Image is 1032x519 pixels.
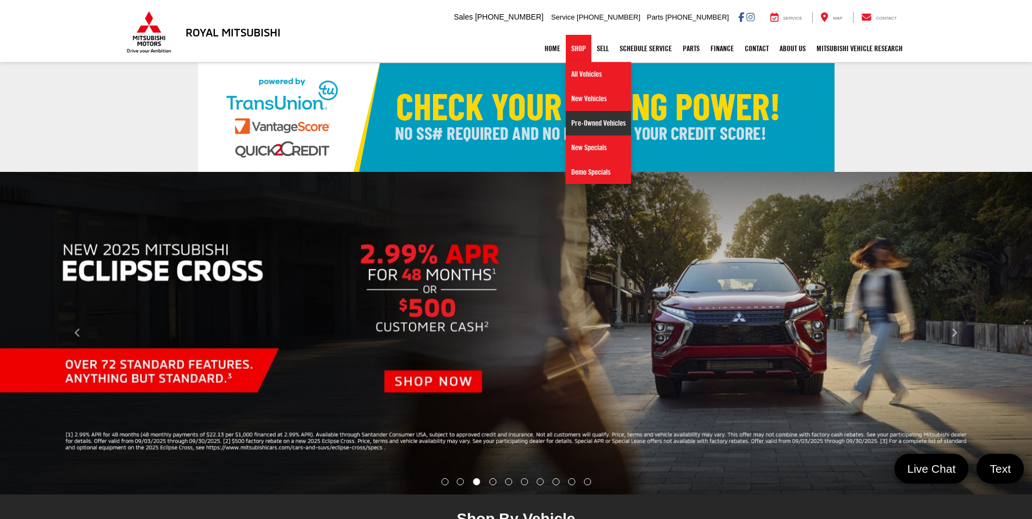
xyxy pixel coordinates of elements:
[993,413,1013,437] a: Submit
[812,12,850,23] a: Map
[473,478,480,485] li: Go to slide number 3.
[902,461,961,476] span: Live Chat
[505,478,512,485] li: Go to slide number 5.
[806,413,993,437] input: Enter your message
[457,478,464,485] li: Go to slide number 2.
[739,35,774,62] a: Contact
[665,13,729,21] span: [PHONE_NUMBER]
[566,62,631,86] a: All Vehicles
[198,63,835,172] img: Check Your Buying Power
[806,363,845,403] img: Agent profile photo
[746,13,755,21] a: Instagram: Click to visit our Instagram page
[566,86,631,111] a: New Vehicles
[186,26,281,38] h3: Royal Mitsubishi
[551,13,574,21] span: Service
[647,13,663,21] span: Parts
[475,13,543,21] span: [PHONE_NUMBER]
[521,478,528,485] li: Go to slide number 6.
[539,35,566,62] a: Home
[811,35,908,62] a: Mitsubishi Vehicle Research
[454,13,473,21] span: Sales
[566,35,591,62] a: Shop
[783,16,802,21] span: Service
[566,160,631,184] a: Demo Specials
[853,12,905,23] a: Contact
[677,35,705,62] a: Parts: Opens in a new tab
[984,461,1016,476] span: Text
[591,35,614,62] a: Sell
[577,13,640,21] span: [PHONE_NUMBER]
[877,194,1032,473] button: Click to view next picture.
[566,111,631,135] a: Pre-Owned Vehicles
[894,454,969,484] a: Live Chat
[552,478,559,485] li: Go to slide number 8.
[833,16,842,21] span: Map
[490,478,497,485] li: Go to slide number 4.
[566,135,631,160] a: New Specials
[584,478,591,485] li: Go to slide number 10.
[441,478,448,485] li: Go to slide number 1.
[977,454,1024,484] a: Text
[614,35,677,62] a: Schedule Service: Opens in a new tab
[762,12,811,23] a: Service
[876,16,897,21] span: Contact
[125,11,174,53] img: Mitsubishi
[536,478,543,485] li: Go to slide number 7.
[738,13,744,21] a: Facebook: Click to visit our Facebook page
[568,478,575,485] li: Go to slide number 9.
[856,363,1013,403] div: Have you already test driven our latest models? You absolutely should!
[705,35,739,62] a: Finance
[774,35,811,62] a: About Us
